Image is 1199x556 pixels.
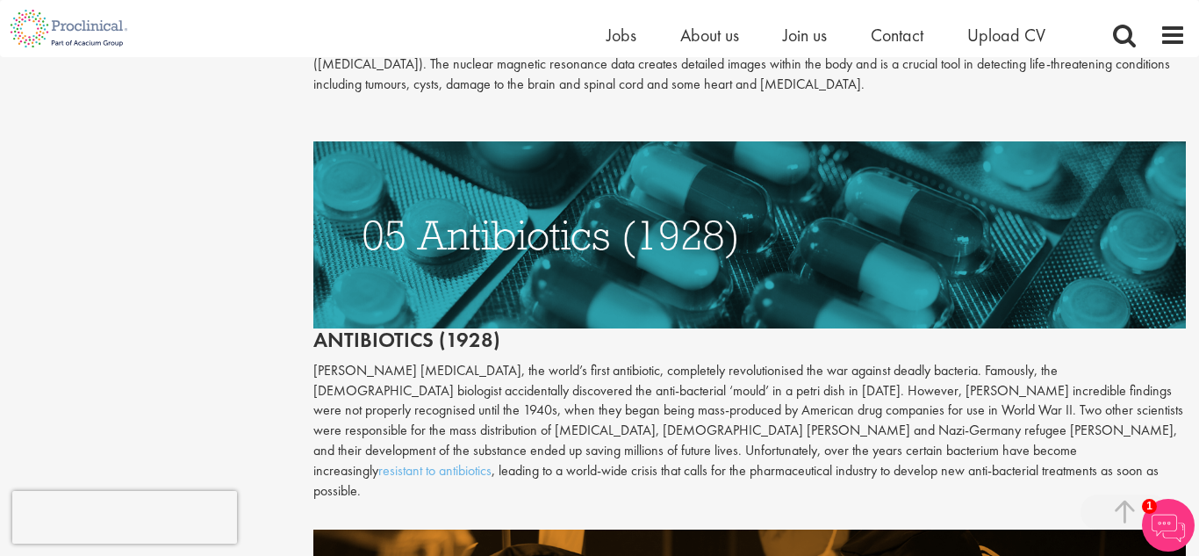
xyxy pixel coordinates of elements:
[12,491,237,544] iframe: reCAPTCHA
[967,24,1045,47] a: Upload CV
[313,141,1187,329] img: antibiotics
[783,24,827,47] a: Join us
[313,141,1187,352] h2: Antibiotics (1928)
[378,461,492,480] a: resistant to antibiotics
[871,24,923,47] a: Contact
[680,24,739,47] a: About us
[313,34,1187,95] p: The next major medical imaging technology was discovered in [DATE] when [PERSON_NAME] produced th...
[607,24,636,47] a: Jobs
[1142,499,1195,552] img: Chatbot
[313,361,1187,502] p: [PERSON_NAME] [MEDICAL_DATA], the world’s first antibiotic, completely revolutionised the war aga...
[1142,499,1157,514] span: 1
